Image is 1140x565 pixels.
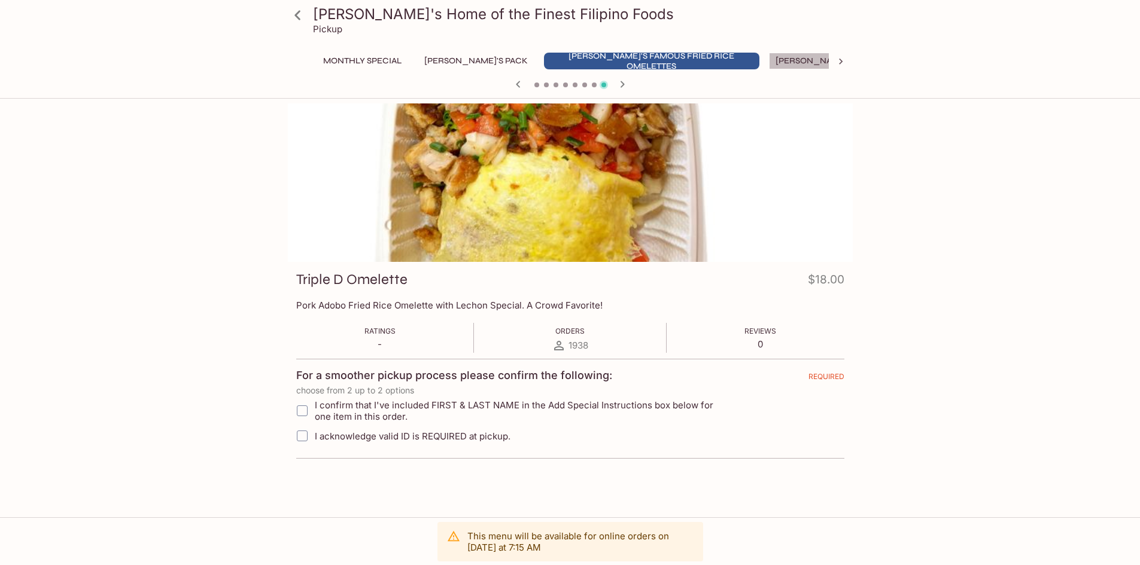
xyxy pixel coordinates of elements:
p: This menu will be available for online orders on [DATE] at 7:15 AM [467,530,694,553]
span: REQUIRED [808,372,844,386]
span: Reviews [744,326,776,335]
span: Orders [555,326,585,335]
h4: For a smoother pickup process please confirm the following: [296,369,612,382]
h3: [PERSON_NAME]'s Home of the Finest Filipino Foods [313,5,848,23]
button: Monthly Special [317,53,408,69]
span: I confirm that I've included FIRST & LAST NAME in the Add Special Instructions box below for one ... [315,399,729,422]
p: Pickup [313,23,342,35]
p: 0 [744,338,776,350]
div: Triple D Omelette [288,103,853,262]
span: 1938 [569,340,588,351]
h4: $18.00 [808,270,844,294]
span: I acknowledge valid ID is REQUIRED at pickup. [315,430,510,442]
button: [PERSON_NAME]'s Mixed Plates [769,53,922,69]
button: [PERSON_NAME]'s Pack [418,53,534,69]
button: [PERSON_NAME]'s Famous Fried Rice Omelettes [544,53,759,69]
p: - [364,338,396,350]
h3: Triple D Omelette [296,270,408,289]
p: Pork Adobo Fried Rice Omelette with Lechon Special. A Crowd Favorite! [296,300,844,311]
p: choose from 2 up to 2 options [296,386,844,395]
span: Ratings [364,326,396,335]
